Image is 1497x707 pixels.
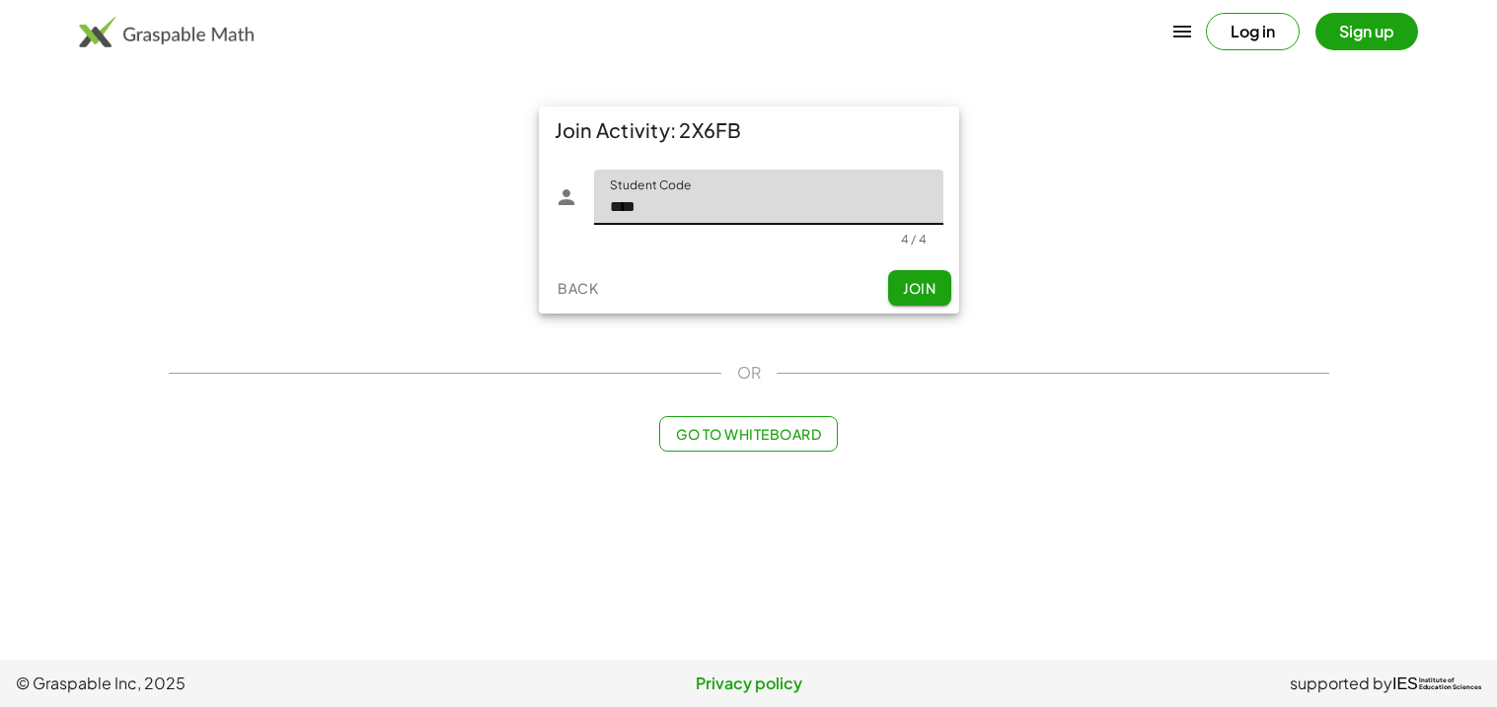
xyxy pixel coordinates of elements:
span: Go to Whiteboard [676,425,821,443]
button: Join [888,270,951,306]
span: OR [737,361,761,385]
div: 4 / 4 [901,232,928,247]
span: IES [1392,674,1418,693]
button: Go to Whiteboard [659,416,838,452]
div: Join Activity: 2X6FB [539,106,959,154]
span: supported by [1290,672,1392,695]
button: Back [547,270,610,306]
button: Log in [1206,13,1300,50]
span: Back [558,279,598,297]
span: Institute of Education Sciences [1419,677,1481,691]
button: Sign up [1315,13,1418,50]
a: Privacy policy [504,672,993,695]
a: IESInstitute ofEducation Sciences [1392,672,1481,695]
span: Join [903,279,936,297]
span: © Graspable Inc, 2025 [16,672,504,695]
